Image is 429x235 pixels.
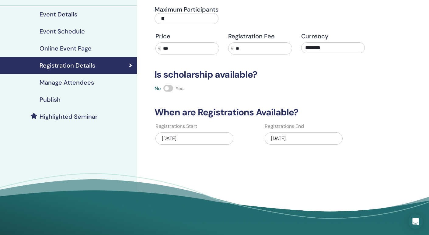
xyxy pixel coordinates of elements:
h4: Currency [301,33,365,40]
h4: Registration Details [40,62,95,69]
h4: Publish [40,96,61,103]
h3: When are Registrations Available? [151,107,369,118]
h4: Highlighted Seminar [40,113,98,120]
h4: Maximum Participants [155,6,218,13]
div: Open Intercom Messenger [408,214,423,229]
h4: Price [155,33,219,40]
div: [DATE] [155,132,233,145]
label: Registrations End [265,123,304,130]
div: [DATE] [265,132,343,145]
input: Maximum Participants [155,13,218,24]
h4: Online Event Page [40,45,92,52]
span: € [231,45,233,52]
h4: Manage Attendees [40,79,94,86]
h4: Event Schedule [40,28,85,35]
span: Yes [176,85,183,92]
label: Registrations Start [155,123,197,130]
span: € [158,45,161,52]
h4: Registration Fee [228,33,292,40]
h4: Event Details [40,11,77,18]
span: No [155,85,161,92]
h3: Is scholarship available? [151,69,369,80]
